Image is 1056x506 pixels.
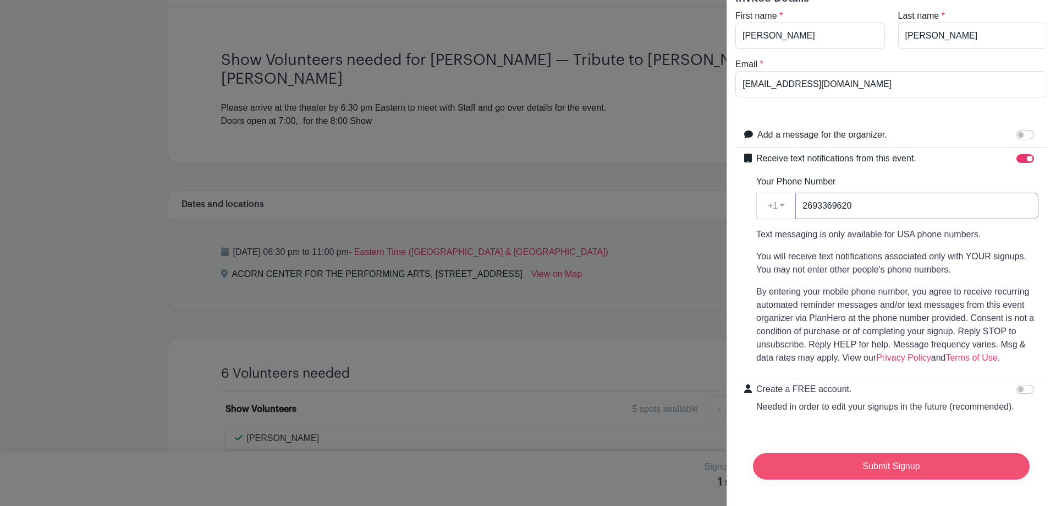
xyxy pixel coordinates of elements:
[898,9,939,23] label: Last name
[876,353,931,362] a: Privacy Policy
[756,193,796,219] button: +1
[756,250,1038,276] p: You will receive text notifications associated only with YOUR signups. You may not enter other pe...
[756,152,916,165] label: Receive text notifications from this event.
[735,9,777,23] label: First name
[756,285,1038,364] p: By entering your mobile phone number, you agree to receive recurring automated reminder messages ...
[756,400,1014,413] p: Needed in order to edit your signups in the future (recommended).
[945,353,997,362] a: Terms of Use
[756,383,1014,396] p: Create a FREE account.
[757,128,887,142] label: Add a message for the organizer.
[753,453,1030,480] input: Submit Signup
[735,58,757,71] label: Email
[756,228,1038,241] p: Text messaging is only available for USA phone numbers.
[756,175,835,188] label: Your Phone Number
